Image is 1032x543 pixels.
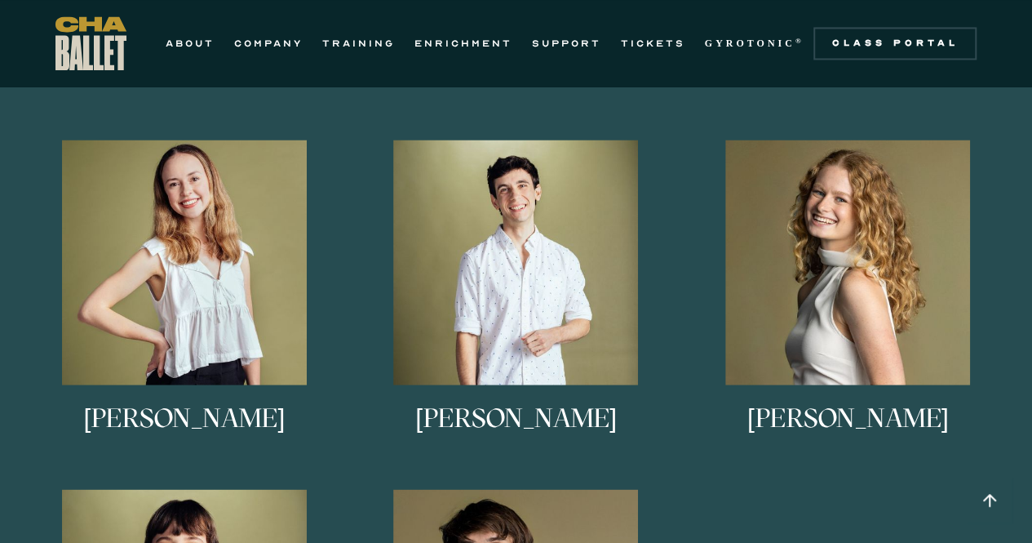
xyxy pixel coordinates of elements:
[27,140,343,465] a: [PERSON_NAME]
[705,38,795,49] strong: GYROTONIC
[813,27,977,60] a: Class Portal
[358,140,674,465] a: [PERSON_NAME]
[795,37,804,45] sup: ®
[322,33,395,53] a: TRAINING
[166,33,215,53] a: ABOUT
[621,33,685,53] a: TICKETS
[414,33,512,53] a: ENRICHMENT
[415,404,617,458] h3: [PERSON_NAME]
[705,33,804,53] a: GYROTONIC®
[823,37,967,50] div: Class Portal
[55,16,126,70] a: home
[690,140,1006,465] a: [PERSON_NAME]
[83,404,285,458] h3: [PERSON_NAME]
[747,404,949,458] h3: [PERSON_NAME]
[234,33,303,53] a: COMPANY
[532,33,601,53] a: SUPPORT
